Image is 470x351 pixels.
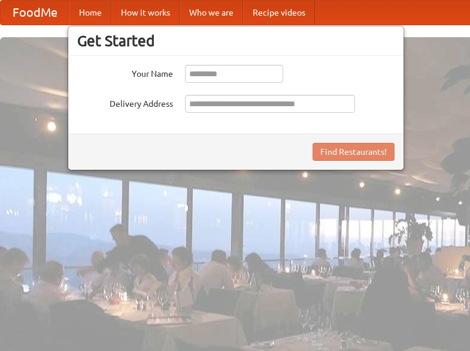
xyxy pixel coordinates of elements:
[313,143,395,161] button: Find Restaurants!
[77,95,173,110] label: Delivery Address
[1,1,69,25] a: FoodMe
[111,1,180,25] a: How it works
[69,1,111,25] a: Home
[243,1,315,25] a: Recipe videos
[77,32,395,50] h3: Get Started
[77,65,173,80] label: Your Name
[180,1,243,25] a: Who we are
